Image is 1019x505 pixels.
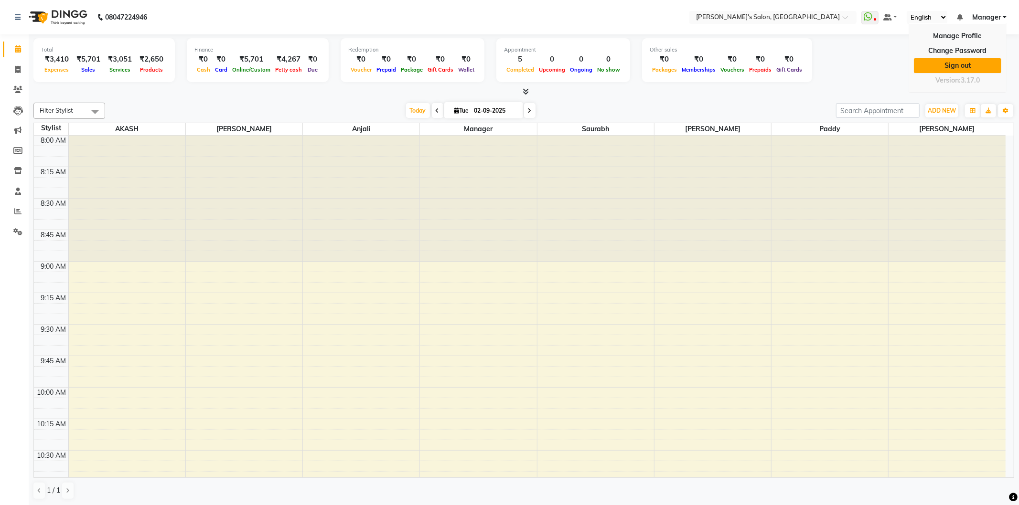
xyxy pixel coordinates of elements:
[718,66,747,73] span: Vouchers
[104,54,136,65] div: ₹3,051
[194,46,321,54] div: Finance
[747,54,774,65] div: ₹0
[889,123,1006,135] span: [PERSON_NAME]
[230,66,273,73] span: Online/Custom
[194,54,213,65] div: ₹0
[41,54,73,65] div: ₹3,410
[35,451,68,461] div: 10:30 AM
[425,66,456,73] span: Gift Cards
[304,54,321,65] div: ₹0
[39,356,68,366] div: 9:45 AM
[374,66,398,73] span: Prepaid
[928,107,956,114] span: ADD NEW
[504,46,622,54] div: Appointment
[41,46,167,54] div: Total
[406,103,430,118] span: Today
[679,66,718,73] span: Memberships
[650,46,804,54] div: Other sales
[186,123,302,135] span: [PERSON_NAME]
[679,54,718,65] div: ₹0
[39,167,68,177] div: 8:15 AM
[398,54,425,65] div: ₹0
[718,54,747,65] div: ₹0
[456,54,477,65] div: ₹0
[35,419,68,429] div: 10:15 AM
[73,54,104,65] div: ₹5,701
[79,66,98,73] span: Sales
[348,46,477,54] div: Redemption
[504,54,536,65] div: 5
[452,107,472,114] span: Tue
[39,230,68,240] div: 8:45 AM
[568,66,595,73] span: Ongoing
[303,123,419,135] span: Anjali
[595,54,622,65] div: 0
[213,66,230,73] span: Card
[273,54,304,65] div: ₹4,267
[425,54,456,65] div: ₹0
[107,66,133,73] span: Services
[43,66,72,73] span: Expenses
[194,66,213,73] span: Cash
[305,66,320,73] span: Due
[536,54,568,65] div: 0
[47,485,60,495] span: 1 / 1
[273,66,304,73] span: Petty cash
[39,325,68,335] div: 9:30 AM
[914,29,1001,43] a: Manage Profile
[348,66,374,73] span: Voucher
[398,66,425,73] span: Package
[654,123,771,135] span: [PERSON_NAME]
[836,103,920,118] input: Search Appointment
[39,199,68,209] div: 8:30 AM
[39,293,68,303] div: 9:15 AM
[136,54,167,65] div: ₹2,650
[40,106,73,114] span: Filter Stylist
[420,123,536,135] span: Manager
[774,54,804,65] div: ₹0
[504,66,536,73] span: Completed
[348,54,374,65] div: ₹0
[568,54,595,65] div: 0
[972,12,1001,22] span: Manager
[69,123,185,135] span: AKASH
[230,54,273,65] div: ₹5,701
[650,54,679,65] div: ₹0
[138,66,165,73] span: Products
[772,123,888,135] span: Paddy
[24,4,90,31] img: logo
[213,54,230,65] div: ₹0
[374,54,398,65] div: ₹0
[914,58,1001,73] a: Sign out
[774,66,804,73] span: Gift Cards
[925,104,958,117] button: ADD NEW
[536,66,568,73] span: Upcoming
[914,43,1001,58] a: Change Password
[35,388,68,398] div: 10:00 AM
[39,262,68,272] div: 9:00 AM
[105,4,147,31] b: 08047224946
[537,123,654,135] span: Saurabh
[34,123,68,133] div: Stylist
[456,66,477,73] span: Wallet
[914,74,1001,87] div: Version:3.17.0
[650,66,679,73] span: Packages
[595,66,622,73] span: No show
[472,104,519,118] input: 2025-09-02
[39,136,68,146] div: 8:00 AM
[747,66,774,73] span: Prepaids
